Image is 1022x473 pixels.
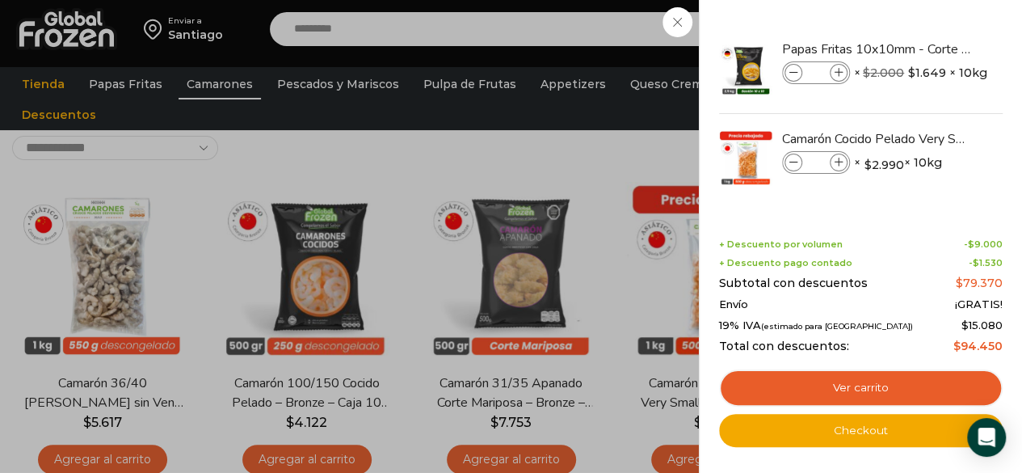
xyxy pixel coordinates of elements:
[955,298,1003,311] span: ¡GRATIS!
[968,239,974,250] span: $
[956,276,1003,290] bdi: 79.370
[969,258,1003,268] span: -
[854,151,942,174] span: × × 10kg
[967,418,1006,457] div: Open Intercom Messenger
[961,319,969,332] span: $
[964,239,1003,250] span: -
[854,61,987,84] span: × × 10kg
[782,40,974,58] a: Papas Fritas 10x10mm - Corte Bastón - Caja 10 kg
[863,65,904,80] bdi: 2.000
[719,239,843,250] span: + Descuento por volumen
[968,239,1003,250] bdi: 9.000
[719,277,868,290] span: Subtotal con descuentos
[719,414,1003,448] a: Checkout
[804,64,828,82] input: Product quantity
[804,154,828,171] input: Product quantity
[719,370,1003,407] a: Ver carrito
[719,298,748,311] span: Envío
[908,65,946,81] bdi: 1.649
[908,65,915,81] span: $
[863,65,870,80] span: $
[953,339,1003,353] bdi: 94.450
[719,340,849,353] span: Total con descuentos:
[864,157,872,173] span: $
[973,257,1003,268] bdi: 1.530
[973,257,979,268] span: $
[782,130,974,148] a: Camarón Cocido Pelado Very Small - Bronze - Caja 10 kg
[761,322,913,331] small: (estimado para [GEOGRAPHIC_DATA])
[719,319,913,332] span: 19% IVA
[719,258,852,268] span: + Descuento pago contado
[864,157,904,173] bdi: 2.990
[956,276,963,290] span: $
[961,319,1003,332] span: 15.080
[953,339,961,353] span: $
